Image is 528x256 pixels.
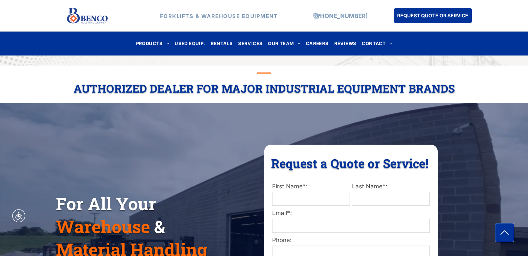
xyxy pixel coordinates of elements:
[133,39,172,48] a: PRODUCTS
[332,39,359,48] a: REVIEWS
[272,209,430,218] label: Email*:
[359,39,395,48] a: CONTACT
[272,236,430,245] label: Phone:
[172,39,208,48] a: USED EQUIP.
[160,12,278,19] strong: FORKLIFTS & WAREHOUSE EQUIPMENT
[56,215,150,238] span: Warehouse
[394,8,472,23] a: REQUEST QUOTE OR SERVICE
[397,9,468,22] span: REQUEST QUOTE OR SERVICE
[265,39,303,48] a: OUR TEAM
[272,182,350,191] label: First Name*:
[235,39,265,48] a: SERVICES
[74,81,455,96] span: Authorized Dealer For Major Industrial Equipment Brands
[208,39,236,48] a: RENTALS
[56,192,156,215] span: For All Your
[303,39,332,48] a: CAREERS
[352,182,430,191] label: Last Name*:
[271,155,428,171] span: Request a Quote or Service!
[314,12,368,19] a: [PHONE_NUMBER]
[154,215,165,238] span: &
